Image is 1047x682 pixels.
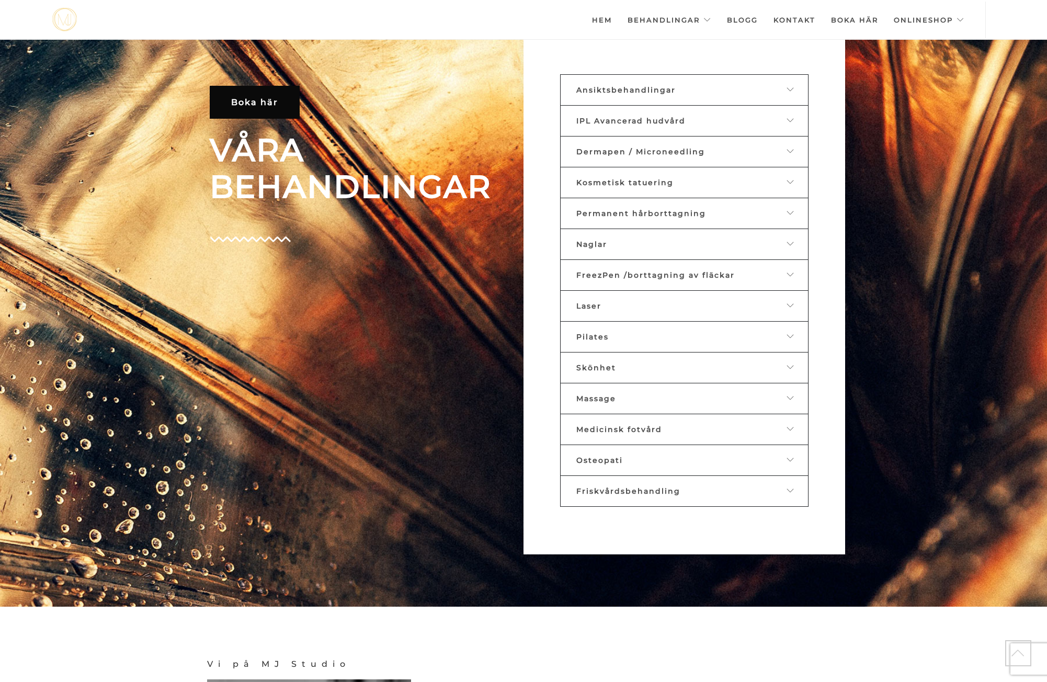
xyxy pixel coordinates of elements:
[576,425,662,434] span: Medicinsk fotvård
[210,86,300,119] a: Boka här
[52,8,77,31] img: mjstudio
[560,136,809,167] a: Dermapen / Microneedling
[560,475,809,507] a: Friskvårdsbehandling
[576,456,623,465] span: Osteopati
[831,2,878,38] a: Boka här
[576,147,705,156] span: Dermapen / Microneedling
[576,486,680,496] span: Friskvårdsbehandling
[207,659,840,669] span: Vi på MJ Studio
[560,198,809,229] a: Permanent hårborttagning
[560,290,809,322] a: Laser
[628,2,711,38] a: Behandlingar
[576,116,686,126] span: IPL Avancerad hudvård
[560,414,809,445] a: Medicinsk fotvård
[52,8,77,31] a: mjstudio mjstudio mjstudio
[576,332,609,342] span: Pilates
[560,167,809,198] a: Kosmetisk tatuering
[560,445,809,476] a: Osteopati
[560,321,809,353] a: Pilates
[210,236,291,242] img: Group-4-copy-8
[210,132,516,168] span: VÅRA
[560,74,809,106] a: Ansiktsbehandlingar
[894,2,964,38] a: Onlineshop
[773,2,815,38] a: Kontakt
[231,97,278,107] span: Boka här
[576,394,616,403] span: Massage
[576,270,735,280] span: FreezPen /borttagning av fläckar
[727,2,758,38] a: Blogg
[576,85,676,95] span: Ansiktsbehandlingar
[576,301,601,311] span: Laser
[560,383,809,414] a: Massage
[210,168,516,205] span: BEHANDLINGAR
[560,259,809,291] a: FreezPen /borttagning av fläckar
[576,363,616,372] span: Skönhet
[560,229,809,260] a: Naglar
[576,178,674,187] span: Kosmetisk tatuering
[576,209,706,218] span: Permanent hårborttagning
[576,240,607,249] span: Naglar
[560,352,809,383] a: Skönhet
[560,105,809,137] a: IPL Avancerad hudvård
[592,2,612,38] a: Hem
